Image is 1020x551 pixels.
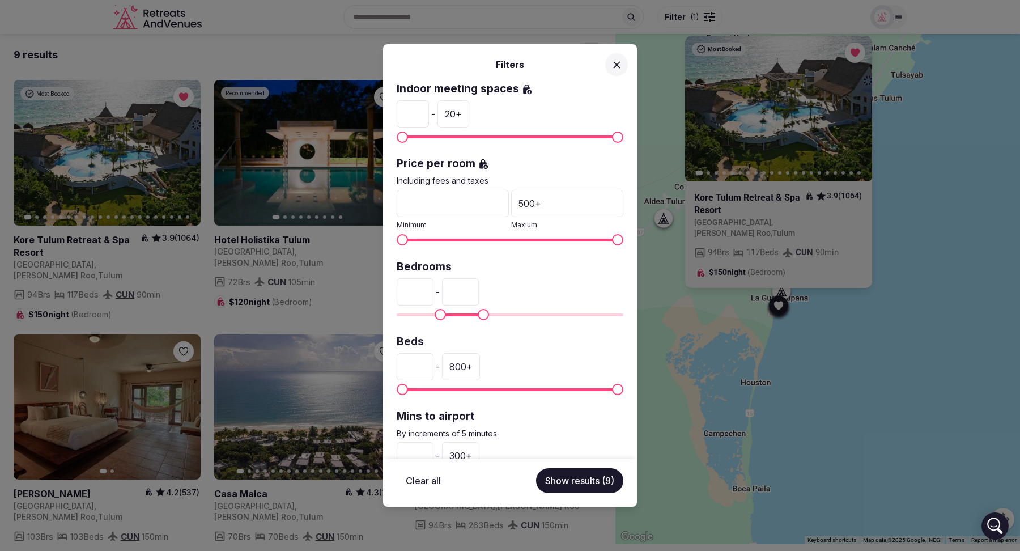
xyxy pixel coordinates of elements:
label: Mins to airport [397,409,623,425]
label: Bedrooms [397,260,623,275]
label: Indoor meeting spaces [397,82,623,97]
span: Minimum [397,384,408,395]
span: Maximum [612,234,623,245]
span: Minimum [435,309,446,320]
label: Beds [397,334,623,350]
span: - [436,449,440,463]
div: 500 + [511,190,623,217]
div: Open Intercom Messenger [981,512,1009,540]
span: - [431,107,435,121]
p: Including fees and taxes [397,175,623,187]
button: Clear all [397,468,450,493]
div: 300 + [442,442,479,469]
span: - [436,285,440,299]
label: Price per room [397,156,623,172]
span: - [436,360,440,374]
span: Minimum [397,221,427,229]
span: Maximum [612,132,623,143]
span: Maximum [612,384,623,395]
span: Maxium [511,221,537,229]
div: 800 + [442,353,480,380]
h2: Filters [397,58,623,71]
button: Show results (9) [536,468,623,493]
span: Minimum [397,132,408,143]
span: Maximum [478,309,489,320]
div: 20 + [437,100,469,128]
p: By increments of 5 minutes [397,428,623,439]
span: Minimum [397,234,408,245]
